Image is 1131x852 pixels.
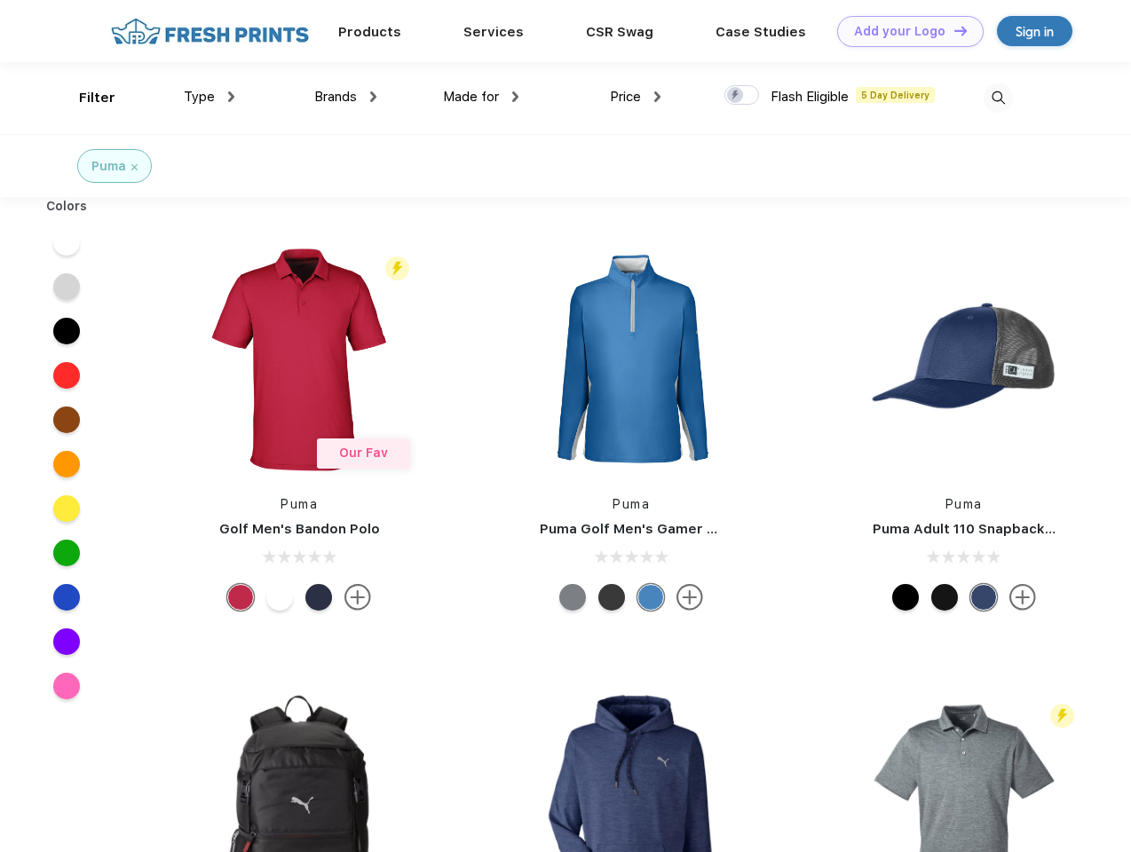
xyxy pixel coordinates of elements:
[856,87,935,103] span: 5 Day Delivery
[463,24,524,40] a: Services
[610,89,641,105] span: Price
[91,157,126,176] div: Puma
[344,584,371,611] img: more.svg
[281,497,318,511] a: Puma
[970,584,997,611] div: Peacoat with Qut Shd
[385,256,409,280] img: flash_active_toggle.svg
[559,584,586,611] div: Quiet Shade
[997,16,1072,46] a: Sign in
[654,91,660,102] img: dropdown.png
[931,584,958,611] div: Pma Blk with Pma Blk
[305,584,332,611] div: Navy Blazer
[184,89,215,105] span: Type
[1050,704,1074,728] img: flash_active_toggle.svg
[79,88,115,108] div: Filter
[131,164,138,170] img: filter_cancel.svg
[613,497,650,511] a: Puma
[339,446,388,460] span: Our Fav
[892,584,919,611] div: Pma Blk Pma Blk
[370,91,376,102] img: dropdown.png
[984,83,1013,113] img: desktop_search.svg
[227,584,254,611] div: Ski Patrol
[33,197,101,216] div: Colors
[443,89,499,105] span: Made for
[1016,21,1054,42] div: Sign in
[106,16,314,47] img: fo%20logo%202.webp
[266,584,293,611] div: Bright White
[1009,584,1036,611] img: more.svg
[676,584,703,611] img: more.svg
[181,241,417,477] img: func=resize&h=266
[512,91,518,102] img: dropdown.png
[598,584,625,611] div: Puma Black
[637,584,664,611] div: Bright Cobalt
[540,521,820,537] a: Puma Golf Men's Gamer Golf Quarter-Zip
[513,241,749,477] img: func=resize&h=266
[846,241,1082,477] img: func=resize&h=266
[954,26,967,35] img: DT
[219,521,380,537] a: Golf Men's Bandon Polo
[586,24,653,40] a: CSR Swag
[771,89,849,105] span: Flash Eligible
[314,89,357,105] span: Brands
[228,91,234,102] img: dropdown.png
[945,497,983,511] a: Puma
[338,24,401,40] a: Products
[854,24,945,39] div: Add your Logo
